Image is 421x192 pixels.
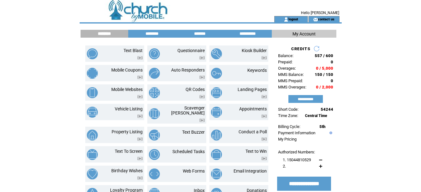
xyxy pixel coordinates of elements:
img: help.gif [328,131,332,134]
img: video.png [137,157,143,160]
a: Web Forms [183,168,205,173]
a: Property Listing [112,129,143,134]
a: Scheduled Tasks [172,149,205,154]
img: vehicle-listing.png [87,107,98,118]
img: questionnaire.png [149,48,160,59]
img: video.png [137,115,143,118]
span: 1. 15044810529 [283,157,311,162]
a: Questionnaire [177,48,205,53]
img: text-blast.png [87,48,98,59]
a: Mobile Websites [111,87,143,92]
img: keywords.png [211,68,222,79]
span: MMS Overages: [278,85,306,89]
img: video.png [199,119,205,122]
span: 0 / 2,000 [316,85,333,89]
img: appointments.png [211,107,222,118]
img: video.png [261,157,267,160]
img: web-forms.png [149,168,160,179]
img: video.png [137,56,143,60]
img: video.png [261,95,267,99]
img: video.png [137,176,143,180]
span: 0 [331,60,333,64]
img: mobile-coupons.png [87,68,98,79]
span: 0 / 5,000 [316,66,333,71]
a: Text Buzzer [182,130,205,135]
img: auto-responders.png [149,68,160,79]
a: QR Codes [186,87,205,92]
a: logout [288,17,298,21]
span: MMS Balance: [278,72,304,77]
a: Auto Responders [171,67,205,72]
img: video.png [137,137,143,141]
img: conduct-a-poll.png [211,130,222,141]
img: video.png [199,76,205,79]
span: 150 / 150 [315,72,333,77]
span: MMS Prepaid: [278,78,303,83]
a: Kiosk Builder [242,48,267,53]
span: 54244 [321,107,333,112]
img: mobile-websites.png [87,87,98,98]
span: Authorized Numbers: [278,150,315,154]
span: Billing Cycle: [278,124,300,129]
span: Prepaid: [278,60,292,64]
img: video.png [261,137,267,141]
span: CREDITS [291,46,310,51]
img: text-to-screen.png [87,149,98,160]
span: My Account [292,31,316,36]
img: contact_us_icon.gif [313,17,318,22]
img: account_icon.gif [284,17,288,22]
img: property-listing.png [87,130,98,141]
a: Email Integration [234,168,267,173]
a: Birthday Wishes [111,168,143,173]
span: 5th [319,124,325,129]
a: contact us [318,17,334,21]
img: scheduled-tasks.png [149,149,160,160]
img: video.png [137,95,143,99]
a: Conduct a Poll [239,129,267,134]
span: Short Code: [278,107,298,112]
img: landing-pages.png [211,87,222,98]
span: Balance: [278,53,293,58]
span: Hello [PERSON_NAME] [301,11,339,15]
span: 2. [283,164,286,168]
a: Vehicle Listing [115,106,143,111]
img: video.png [199,56,205,60]
a: Payment Information [278,131,315,135]
img: qr-codes.png [149,87,160,98]
a: Mobile Coupons [111,67,143,72]
a: Landing Pages [238,87,267,92]
a: My Pricing [278,137,297,141]
span: Overages: [278,66,296,71]
img: kiosk-builder.png [211,48,222,59]
img: text-buzzer.png [149,130,160,141]
span: 0 [331,78,333,83]
img: video.png [199,95,205,99]
img: video.png [261,56,267,60]
a: Appointments [239,106,267,111]
a: Text to Win [245,149,267,154]
img: scavenger-hunt.png [149,108,160,119]
img: birthday-wishes.png [87,168,98,179]
img: text-to-win.png [211,149,222,160]
a: Text Blast [124,48,143,53]
a: Text To Screen [115,149,143,154]
img: video.png [261,115,267,118]
a: Scavenger [PERSON_NAME] [171,105,205,115]
span: 557 / 600 [315,53,333,58]
img: video.png [137,76,143,79]
a: Keywords [247,68,267,73]
img: email-integration.png [211,168,222,179]
span: Central Time [305,114,327,118]
span: Time Zone: [278,113,298,118]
